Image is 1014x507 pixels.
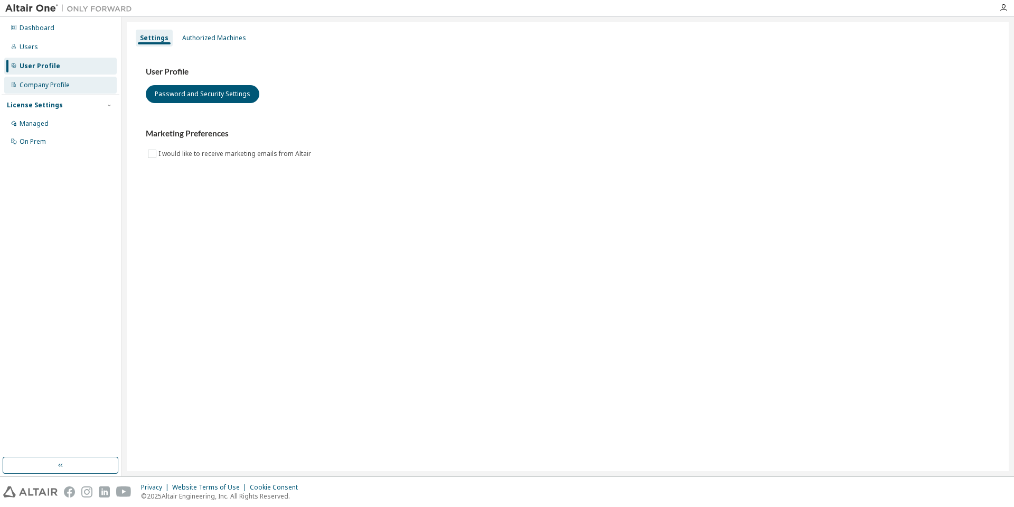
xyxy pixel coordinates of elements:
div: Managed [20,119,49,128]
img: Altair One [5,3,137,14]
div: Authorized Machines [182,34,246,42]
div: License Settings [7,101,63,109]
label: I would like to receive marketing emails from Altair [158,148,313,160]
div: Company Profile [20,81,70,89]
div: Users [20,43,38,51]
div: Privacy [141,483,172,492]
div: Settings [140,34,168,42]
img: linkedin.svg [99,486,110,497]
h3: User Profile [146,67,990,77]
div: Website Terms of Use [172,483,250,492]
img: instagram.svg [81,486,92,497]
img: facebook.svg [64,486,75,497]
div: Dashboard [20,24,54,32]
button: Password and Security Settings [146,85,259,103]
p: © 2025 Altair Engineering, Inc. All Rights Reserved. [141,492,304,501]
div: User Profile [20,62,60,70]
div: Cookie Consent [250,483,304,492]
img: altair_logo.svg [3,486,58,497]
h3: Marketing Preferences [146,128,990,139]
div: On Prem [20,137,46,146]
img: youtube.svg [116,486,132,497]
